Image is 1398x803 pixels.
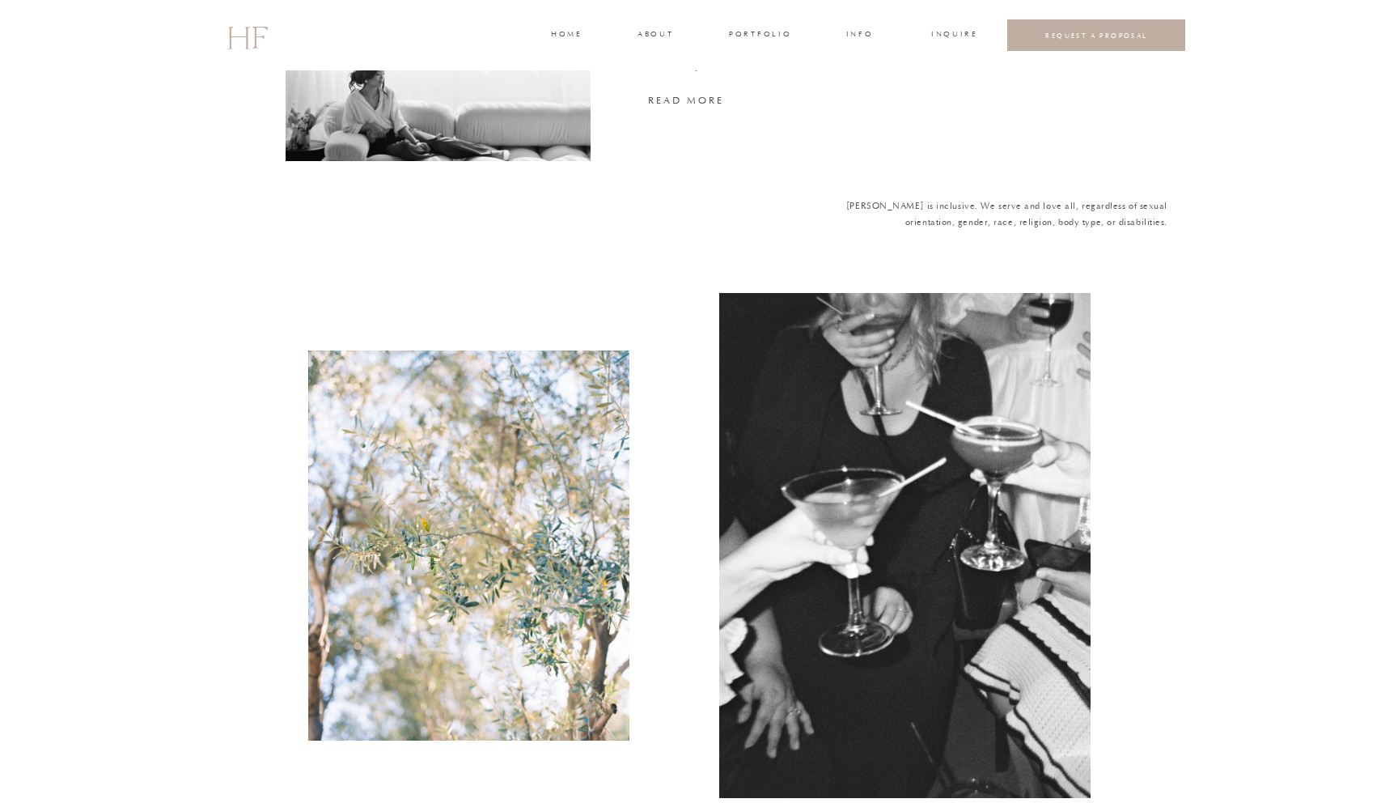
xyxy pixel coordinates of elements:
[1020,31,1173,40] a: REQUEST A PROPOSAL
[931,28,975,43] a: INQUIRE
[729,28,790,43] a: portfolio
[227,12,267,59] a: HF
[845,28,875,43] a: INFO
[551,28,581,43] a: home
[801,199,1167,234] p: [PERSON_NAME] is inclusive. We serve and love all, regardless of sexual orientation, gender, race...
[648,92,952,108] a: read more
[638,28,671,43] a: about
